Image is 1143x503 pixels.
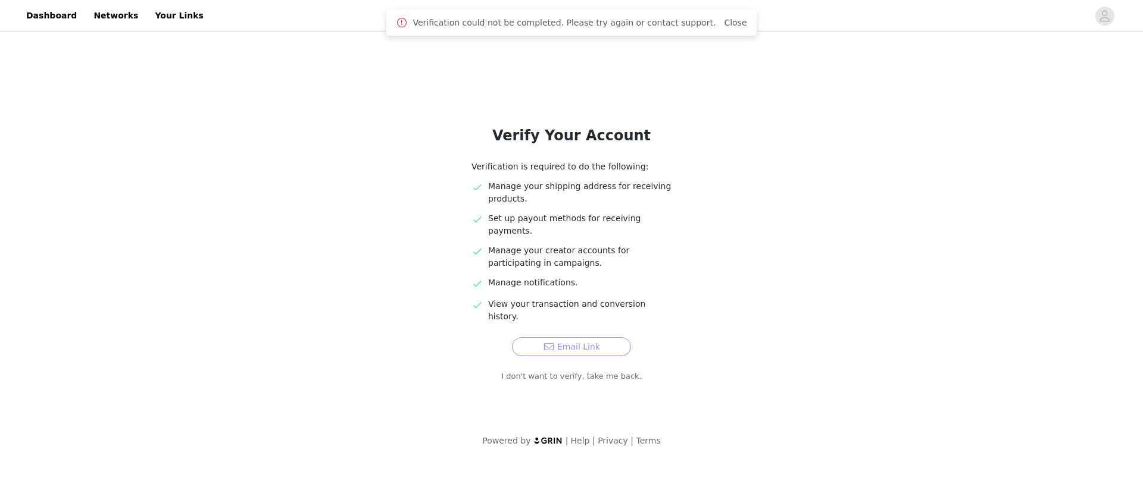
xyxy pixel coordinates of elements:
span: | [630,436,633,445]
a: Dashboard [19,2,84,29]
p: Manage your creator accounts for participating in campaigns. [488,244,672,269]
iframe: Intercom live chat [1085,463,1113,491]
p: View your transaction and conversion history. [488,298,672,323]
span: Powered by [482,436,530,445]
a: Help [571,436,590,445]
img: logo [533,436,563,444]
span: | [592,436,595,445]
span: Verification could not be completed. Please try again or contact support. [413,17,716,29]
p: Manage your shipping address for receiving products. [488,180,672,205]
button: Email Link [512,337,631,356]
a: Close [724,18,747,27]
p: Set up payout methods for receiving payments. [488,212,672,237]
p: Verification is required to do the following: [471,161,672,173]
a: Your Links [148,2,211,29]
a: I don't want to verify, take me back. [501,370,642,382]
div: avatar [1099,7,1110,26]
a: Terms [636,436,660,445]
span: | [566,436,569,445]
h1: Verify Your Account [443,125,700,146]
p: Manage notifications. [488,276,672,289]
a: Networks [86,2,145,29]
a: Privacy [598,436,628,445]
